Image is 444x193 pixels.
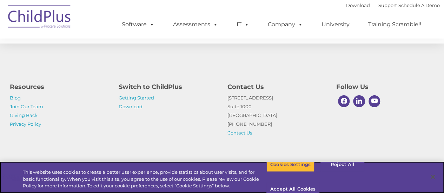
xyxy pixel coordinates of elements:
a: Training Scramble!! [361,18,428,32]
a: University [314,18,357,32]
a: IT [230,18,256,32]
a: Giving Back [10,112,38,118]
h4: Switch to ChildPlus [119,82,217,92]
font: | [346,2,440,8]
a: Facebook [336,94,352,109]
a: Getting Started [119,95,154,101]
h4: Contact Us [227,82,326,92]
a: Assessments [166,18,225,32]
img: ChildPlus by Procare Solutions [5,0,75,35]
a: Software [115,18,161,32]
a: Privacy Policy [10,121,41,127]
button: Cookies Settings [266,157,314,172]
a: Join Our Team [10,104,43,109]
a: Schedule A Demo [398,2,440,8]
a: Company [261,18,310,32]
a: Contact Us [227,130,252,136]
a: Youtube [367,94,382,109]
button: Reject All [320,157,364,172]
a: Linkedin [351,94,367,109]
button: Close [425,169,440,185]
a: Blog [10,95,21,101]
a: Support [378,2,397,8]
a: Download [119,104,143,109]
a: Download [346,2,370,8]
div: This website uses cookies to create a better user experience, provide statistics about user visit... [23,169,266,189]
p: [STREET_ADDRESS] Suite 1000 [GEOGRAPHIC_DATA] [PHONE_NUMBER] [227,94,326,137]
h4: Resources [10,82,108,92]
h4: Follow Us [336,82,435,92]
